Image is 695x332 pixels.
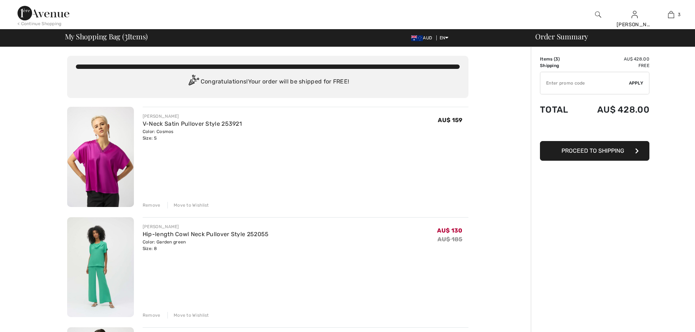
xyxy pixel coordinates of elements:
[18,20,62,27] div: < Continue Shopping
[124,31,128,40] span: 3
[632,10,638,19] img: My Info
[167,312,209,319] div: Move to Wishlist
[578,97,649,122] td: AU$ 428.00
[437,236,462,243] s: AU$ 185
[438,117,462,124] span: AU$ 159
[67,107,134,207] img: V-Neck Satin Pullover Style 253921
[143,223,269,230] div: [PERSON_NAME]
[540,97,578,122] td: Total
[540,122,649,138] iframe: PayPal
[578,56,649,62] td: AU$ 428.00
[167,202,209,208] div: Move to Wishlist
[186,75,201,89] img: Congratulation2.svg
[67,217,134,317] img: Hip-length Cowl Neck Pullover Style 252055
[578,62,649,69] td: Free
[632,11,638,18] a: Sign In
[143,120,242,127] a: V-Neck Satin Pullover Style 253921
[526,33,691,40] div: Order Summary
[18,6,69,20] img: 1ère Avenue
[143,113,242,120] div: [PERSON_NAME]
[617,21,652,28] div: [PERSON_NAME]
[143,312,161,319] div: Remove
[678,11,680,18] span: 3
[555,56,558,62] span: 3
[440,35,449,40] span: EN
[540,72,629,94] input: Promo code
[65,33,148,40] span: My Shopping Bag ( Items)
[595,10,601,19] img: search the website
[143,231,269,238] a: Hip-length Cowl Neck Pullover Style 252055
[437,227,462,234] span: AU$ 130
[540,62,578,69] td: Shipping
[540,141,649,161] button: Proceed to Shipping
[143,239,269,252] div: Color: Garden green Size: 8
[411,35,435,40] span: AUD
[143,128,242,141] div: Color: Cosmos Size: S
[653,10,689,19] a: 3
[561,147,624,154] span: Proceed to Shipping
[411,35,423,41] img: Australian Dollar
[76,75,460,89] div: Congratulations! Your order will be shipped for FREE!
[540,56,578,62] td: Items ( )
[668,10,674,19] img: My Bag
[629,80,644,86] span: Apply
[143,202,161,208] div: Remove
